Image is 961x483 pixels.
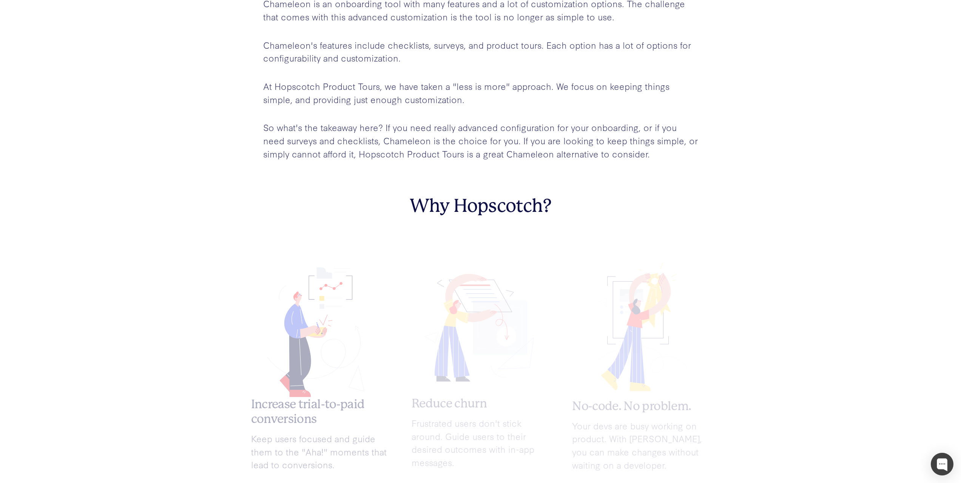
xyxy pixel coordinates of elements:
[572,399,710,414] h3: No-code. No problem.
[263,121,698,160] p: So what's the takeaway here? If you need really advanced configuration for your onboarding, or if...
[251,195,710,217] h2: Why Hopscotch?
[263,39,698,65] p: Chameleon's features include checklists, surveys, and product tours. Each option has a lot of opt...
[251,398,389,427] h3: Increase trial-to-paid conversions
[572,419,710,472] p: Your devs are busy working on product. With [PERSON_NAME], you can make changes without waiting o...
[412,397,549,411] h3: Reduce churn
[263,80,698,106] p: At Hopscotch Product Tours, we have taken a "less is more" approach. We focus on keeping things s...
[251,432,389,471] p: Keep users focused and guide them to the "Aha!" moments that lead to conversions.
[412,417,549,469] p: Frustrated users don't stick around. Guide users to their desired outcomes with in-app messages.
